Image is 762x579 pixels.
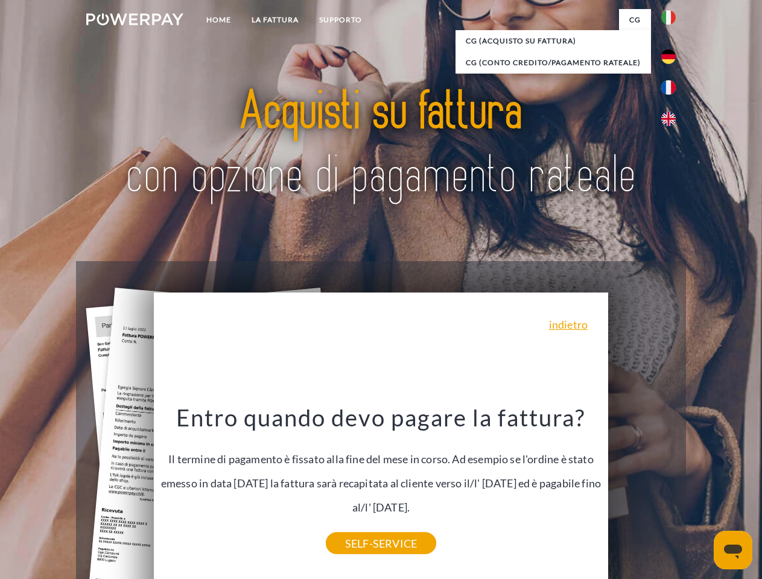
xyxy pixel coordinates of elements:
[241,9,309,31] a: LA FATTURA
[196,9,241,31] a: Home
[661,49,676,64] img: de
[714,531,752,569] iframe: Pulsante per aprire la finestra di messaggistica
[115,58,647,231] img: title-powerpay_it.svg
[326,533,436,554] a: SELF-SERVICE
[661,112,676,126] img: en
[161,403,602,432] h3: Entro quando devo pagare la fattura?
[456,30,651,52] a: CG (Acquisto su fattura)
[86,13,183,25] img: logo-powerpay-white.svg
[661,10,676,25] img: it
[619,9,651,31] a: CG
[456,52,651,74] a: CG (Conto Credito/Pagamento rateale)
[661,80,676,95] img: fr
[549,319,588,330] a: indietro
[161,403,602,543] div: Il termine di pagamento è fissato alla fine del mese in corso. Ad esempio se l'ordine è stato eme...
[309,9,372,31] a: Supporto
